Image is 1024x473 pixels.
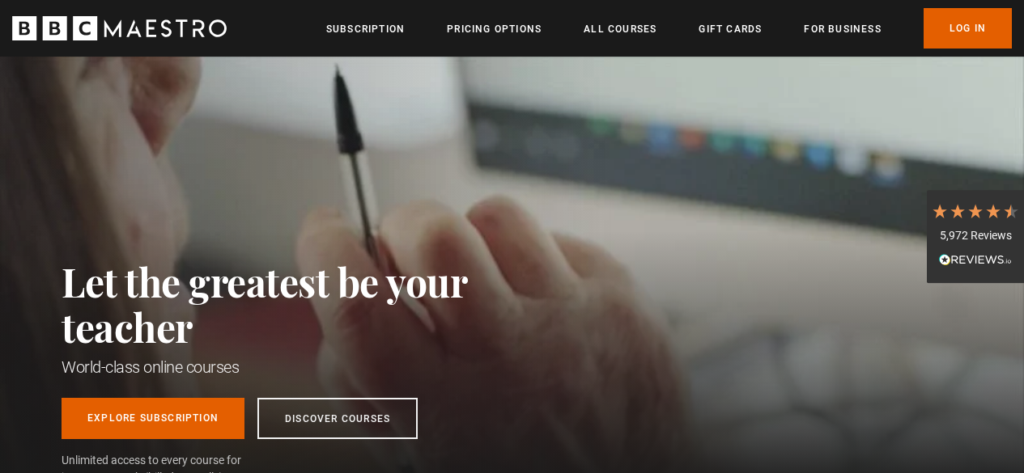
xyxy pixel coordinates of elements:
[927,190,1024,284] div: 5,972 ReviewsRead All Reviews
[447,21,542,37] a: Pricing Options
[939,254,1012,265] img: REVIEWS.io
[804,21,881,37] a: For business
[931,228,1020,244] div: 5,972 Reviews
[62,356,539,378] h1: World-class online courses
[699,21,762,37] a: Gift Cards
[924,8,1012,49] a: Log In
[62,259,539,349] h2: Let the greatest be your teacher
[931,202,1020,220] div: 4.7 Stars
[584,21,656,37] a: All Courses
[326,21,405,37] a: Subscription
[326,8,1012,49] nav: Primary
[931,251,1020,271] div: Read All Reviews
[257,398,418,439] a: Discover Courses
[62,398,244,439] a: Explore Subscription
[12,16,227,40] svg: BBC Maestro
